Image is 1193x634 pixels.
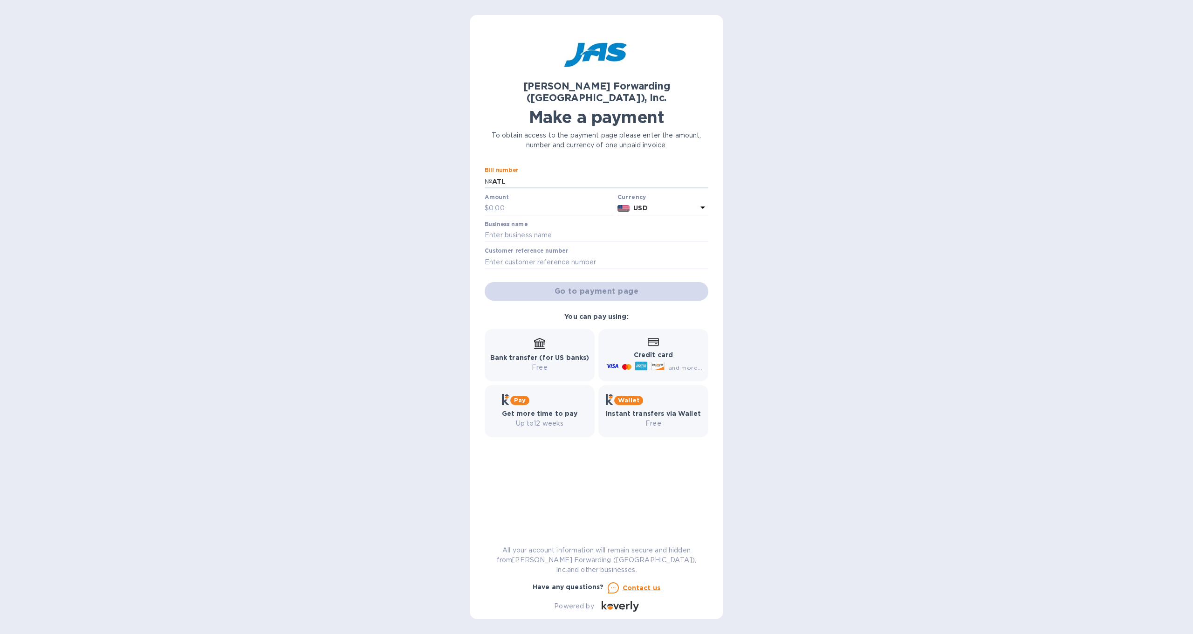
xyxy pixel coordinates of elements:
[533,583,604,591] b: Have any questions?
[618,397,639,404] b: Wallet
[485,255,708,269] input: Enter customer reference number
[606,410,701,417] b: Instant transfers via Wallet
[485,228,708,242] input: Enter business name
[523,80,670,103] b: [PERSON_NAME] Forwarding ([GEOGRAPHIC_DATA]), Inc.
[564,313,628,320] b: You can pay using:
[502,419,578,428] p: Up to 12 weeks
[514,397,526,404] b: Pay
[485,545,708,575] p: All your account information will remain secure and hidden from [PERSON_NAME] Forwarding ([GEOGRA...
[485,177,492,186] p: №
[485,221,528,227] label: Business name
[623,584,661,592] u: Contact us
[554,601,594,611] p: Powered by
[617,193,646,200] b: Currency
[485,203,489,213] p: $
[492,174,708,188] input: Enter bill number
[485,194,508,200] label: Amount
[633,204,647,212] b: USD
[606,419,701,428] p: Free
[489,201,614,215] input: 0.00
[502,410,578,417] b: Get more time to pay
[617,205,630,212] img: USD
[485,131,708,150] p: To obtain access to the payment page please enter the amount, number and currency of one unpaid i...
[485,168,518,173] label: Bill number
[490,363,590,372] p: Free
[485,107,708,127] h1: Make a payment
[490,354,590,361] b: Bank transfer (for US banks)
[485,248,568,254] label: Customer reference number
[668,364,702,371] span: and more...
[634,351,673,358] b: Credit card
